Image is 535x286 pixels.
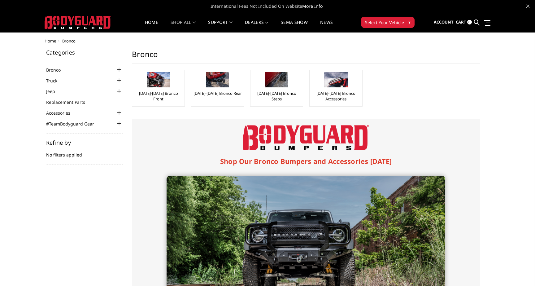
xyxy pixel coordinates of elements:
a: News [320,20,333,32]
span: Select Your Vehicle [365,19,404,26]
a: Account [434,14,454,31]
h1: Shop Our Bronco Bumpers and Accessories [DATE] [167,156,445,166]
a: Replacement Parts [46,99,93,105]
div: No filters applied [46,140,123,165]
a: #TeamBodyguard Gear [46,121,102,127]
a: Accessories [46,110,78,116]
h5: Categories [46,50,123,55]
a: [DATE]-[DATE] Bronco Front [134,90,183,102]
a: Jeep [46,88,63,95]
a: More Info [302,3,323,9]
span: Bronco [62,38,76,44]
a: [DATE]-[DATE] Bronco Rear [194,90,242,96]
a: Cart 0 [456,14,472,31]
span: ▾ [408,19,411,25]
a: [DATE]-[DATE] Bronco Accessories [311,90,360,102]
h5: Refine by [46,140,123,145]
a: [DATE]-[DATE] Bronco Steps [252,90,301,102]
span: 0 [467,20,472,24]
a: SEMA Show [281,20,308,32]
img: BODYGUARD BUMPERS [45,16,111,29]
span: Cart [456,19,466,25]
a: Home [45,38,56,44]
h1: Bronco [132,50,480,64]
img: Bodyguard Bumpers Logo [243,125,369,150]
a: shop all [171,20,196,32]
button: Select Your Vehicle [361,17,415,28]
a: Dealers [245,20,268,32]
a: Truck [46,77,65,84]
a: Support [208,20,233,32]
span: Account [434,19,454,25]
a: Home [145,20,158,32]
a: Bronco [46,67,68,73]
